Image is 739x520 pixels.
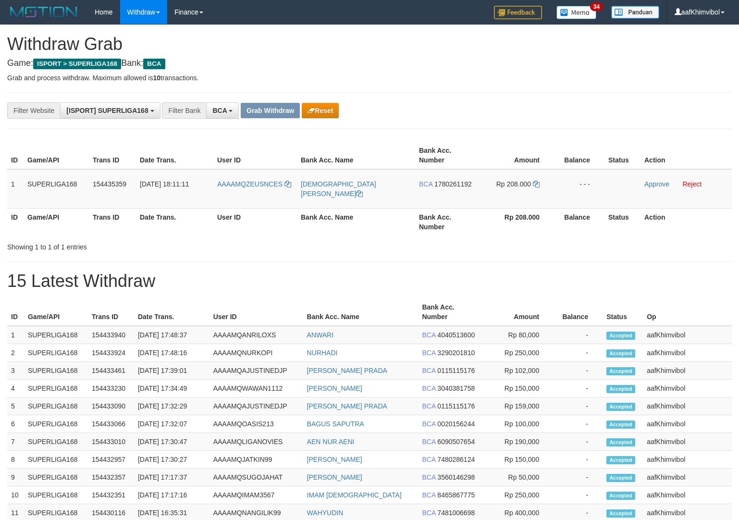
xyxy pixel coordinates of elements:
span: Copy 0020156244 to clipboard [437,420,475,428]
td: 154432351 [88,486,134,504]
td: Rp 100,000 [480,415,554,433]
th: Game/API [24,142,89,169]
p: Grab and process withdraw. Maximum allowed is transactions. [7,73,732,83]
a: [PERSON_NAME] [307,384,362,392]
td: Rp 150,000 [480,451,554,469]
div: Showing 1 to 1 of 1 entries [7,238,301,252]
td: AAAAMQLIGANOVIES [209,433,303,451]
span: Accepted [606,332,635,340]
span: 154435359 [93,180,126,188]
td: - [554,344,603,362]
a: ANWARI [307,331,333,339]
td: aafKhimvibol [643,344,732,362]
td: - [554,451,603,469]
th: Balance [554,142,604,169]
td: SUPERLIGA168 [24,380,88,397]
img: Feedback.jpg [494,6,542,19]
span: Copy 3290201810 to clipboard [437,349,475,357]
th: Bank Acc. Name [303,298,419,326]
span: BCA [422,402,435,410]
td: 154432957 [88,451,134,469]
a: [PERSON_NAME] PRADA [307,402,387,410]
span: [DATE] 18:11:11 [140,180,189,188]
span: Accepted [606,367,635,375]
a: NURHADI [307,349,338,357]
td: - [554,397,603,415]
a: Copy 208000 to clipboard [533,180,540,188]
td: aafKhimvibol [643,362,732,380]
th: Game/API [24,208,89,235]
a: IMAM [DEMOGRAPHIC_DATA] [307,491,402,499]
td: SUPERLIGA168 [24,169,89,209]
button: BCA [206,102,239,119]
img: MOTION_logo.png [7,5,80,19]
td: 3 [7,362,24,380]
span: BCA [422,491,435,499]
td: aafKhimvibol [643,433,732,451]
th: Amount [480,298,554,326]
th: Date Trans. [134,298,209,326]
th: Date Trans. [136,142,213,169]
th: User ID [213,142,297,169]
td: 154433940 [88,326,134,344]
span: BCA [422,349,435,357]
td: 5 [7,397,24,415]
a: [PERSON_NAME] [307,456,362,463]
th: Action [640,142,732,169]
td: [DATE] 17:30:27 [134,451,209,469]
span: BCA [422,509,435,517]
span: BCA [143,59,165,69]
span: Accepted [606,438,635,446]
td: 1 [7,326,24,344]
span: Accepted [606,349,635,358]
th: Status [603,298,643,326]
td: AAAAMQAJUSTINEDJP [209,362,303,380]
th: Status [604,208,640,235]
td: [DATE] 17:39:01 [134,362,209,380]
span: Copy 6090507654 to clipboard [437,438,475,446]
td: [DATE] 17:32:29 [134,397,209,415]
td: Rp 250,000 [480,486,554,504]
strong: 10 [153,74,160,82]
td: 8 [7,451,24,469]
span: BCA [422,384,435,392]
span: ISPORT > SUPERLIGA168 [33,59,121,69]
td: - [554,380,603,397]
td: SUPERLIGA168 [24,486,88,504]
th: ID [7,142,24,169]
button: [ISPORT] SUPERLIGA168 [60,102,160,119]
a: Approve [644,180,669,188]
th: Trans ID [89,208,136,235]
span: Accepted [606,509,635,518]
th: Bank Acc. Number [418,298,480,326]
th: ID [7,208,24,235]
th: Bank Acc. Number [415,208,479,235]
span: BCA [422,438,435,446]
td: AAAAMQANRILOXS [209,326,303,344]
h1: 15 Latest Withdraw [7,272,732,291]
td: 4 [7,380,24,397]
span: Copy 0115115176 to clipboard [437,402,475,410]
th: Status [604,142,640,169]
div: Filter Bank [162,102,206,119]
td: 2 [7,344,24,362]
span: Copy 0115115176 to clipboard [437,367,475,374]
td: aafKhimvibol [643,326,732,344]
td: AAAAMQNURKOPI [209,344,303,362]
td: aafKhimvibol [643,451,732,469]
a: AEN NUR AENI [307,438,355,446]
span: BCA [212,107,227,114]
td: SUPERLIGA168 [24,469,88,486]
td: Rp 250,000 [480,344,554,362]
a: [DEMOGRAPHIC_DATA][PERSON_NAME] [301,180,376,198]
button: Grab Withdraw [241,103,300,118]
div: Filter Website [7,102,60,119]
td: AAAAMQSUGOJAHAT [209,469,303,486]
span: BCA [422,420,435,428]
th: Bank Acc. Number [415,142,479,169]
td: 10 [7,486,24,504]
th: Bank Acc. Name [297,208,415,235]
span: 34 [590,2,603,11]
span: Copy 1780261192 to clipboard [434,180,472,188]
td: aafKhimvibol [643,380,732,397]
